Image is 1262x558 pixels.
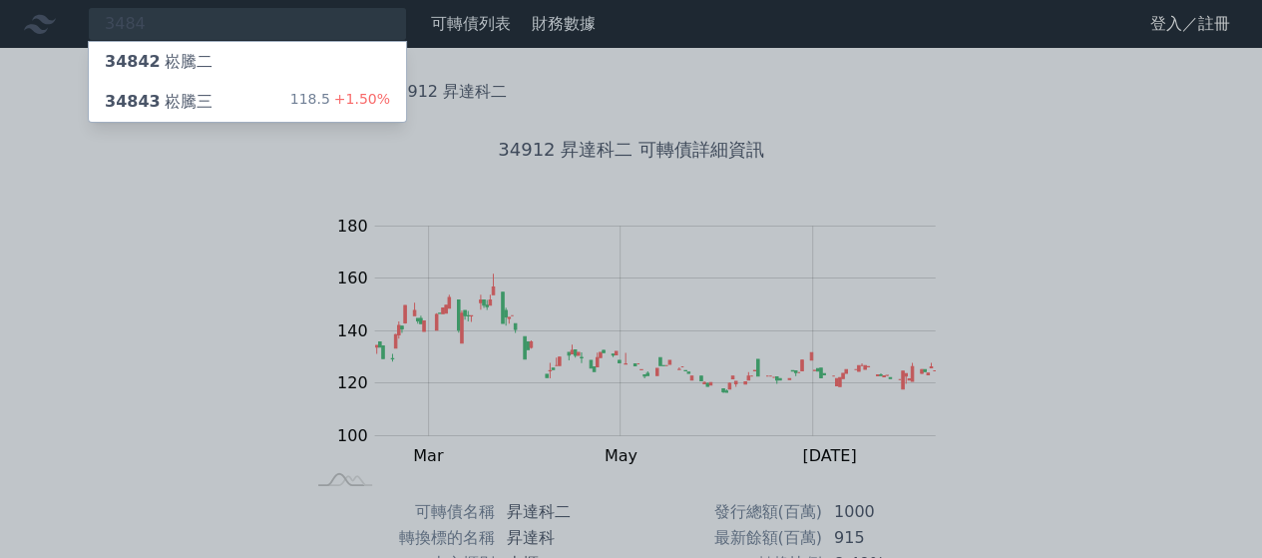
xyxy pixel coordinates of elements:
[290,90,390,114] div: 118.5
[89,42,406,82] a: 34842崧騰二
[105,92,161,111] span: 34843
[89,82,406,122] a: 34843崧騰三 118.5+1.50%
[330,91,390,107] span: +1.50%
[105,52,161,71] span: 34842
[105,90,212,114] div: 崧騰三
[105,50,212,74] div: 崧騰二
